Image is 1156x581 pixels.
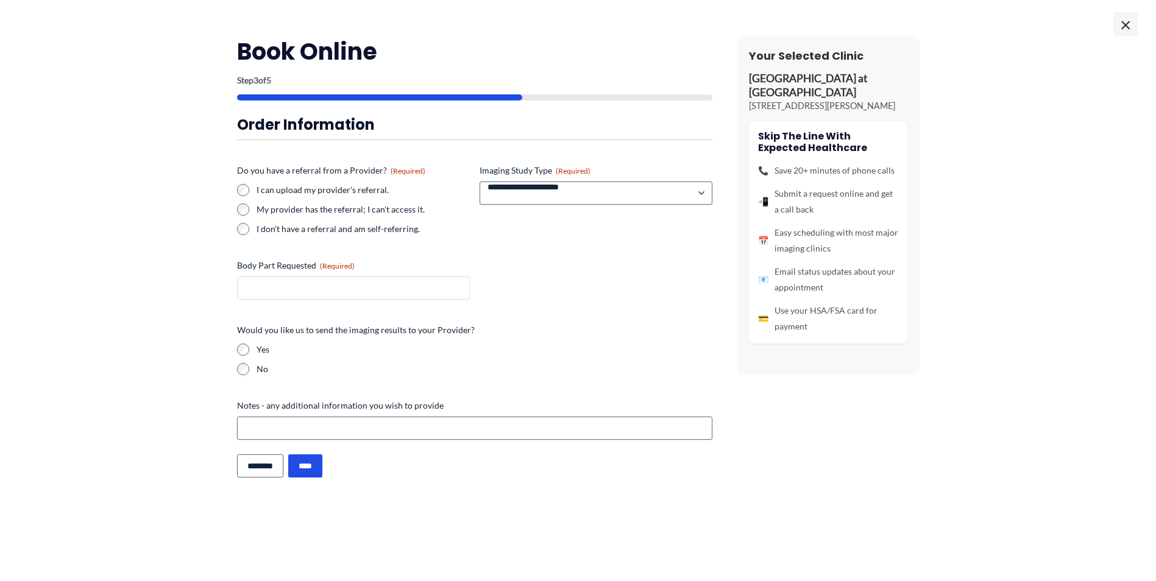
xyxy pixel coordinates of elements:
label: Notes - any additional information you wish to provide [237,400,712,412]
li: Use your HSA/FSA card for payment [758,303,898,334]
span: 5 [266,75,271,85]
label: No [257,363,712,375]
li: Easy scheduling with most major imaging clinics [758,225,898,256]
span: 📞 [758,163,768,178]
p: [STREET_ADDRESS][PERSON_NAME] [749,100,907,112]
li: Email status updates about your appointment [758,264,898,295]
span: 📅 [758,233,768,248]
label: Body Part Requested [237,259,470,272]
p: [GEOGRAPHIC_DATA] at [GEOGRAPHIC_DATA] [749,72,907,100]
h4: Skip the line with Expected Healthcare [758,130,898,153]
label: I don't have a referral and am self-referring. [257,223,470,235]
label: My provider has the referral; I can't access it. [257,203,470,216]
h2: Book Online [237,37,712,66]
span: (Required) [556,166,590,175]
label: Imaging Study Type [480,164,712,177]
li: Submit a request online and get a call back [758,186,898,217]
legend: Would you like us to send the imaging results to your Provider? [237,324,475,336]
span: × [1113,12,1138,37]
span: (Required) [391,166,425,175]
h3: Your Selected Clinic [749,49,907,63]
span: (Required) [320,261,355,270]
label: I can upload my provider's referral. [257,184,470,196]
span: 3 [254,75,258,85]
span: 💳 [758,311,768,326]
label: Yes [257,343,712,356]
li: Save 20+ minutes of phone calls [758,163,898,178]
h3: Order Information [237,115,712,134]
span: 📧 [758,272,768,287]
legend: Do you have a referral from a Provider? [237,164,425,177]
p: Step of [237,76,712,85]
span: 📲 [758,194,768,210]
